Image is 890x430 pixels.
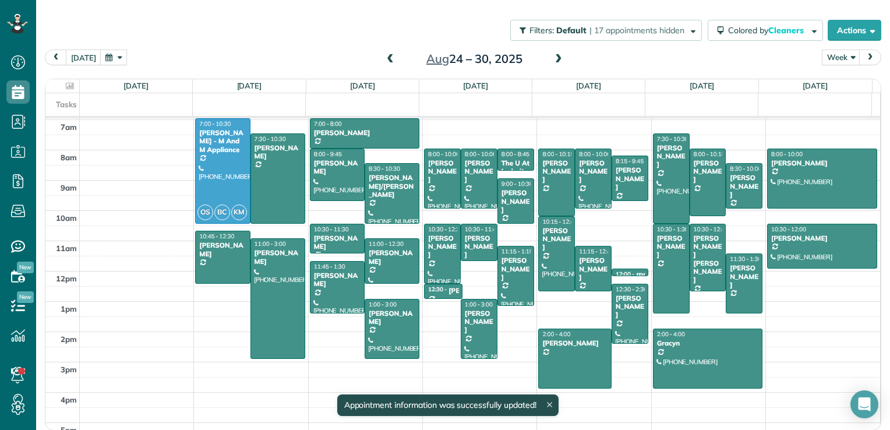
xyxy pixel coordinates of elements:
button: next [859,50,881,65]
div: [PERSON_NAME] [464,234,494,259]
a: [DATE] [123,81,149,90]
span: 1:00 - 3:00 [465,301,493,308]
span: Colored by [728,25,808,36]
div: The U At Ledroit [501,159,531,176]
div: [PERSON_NAME] [771,234,874,242]
span: 10:30 - 1:30 [657,225,688,233]
span: 7:00 - 10:30 [199,120,231,128]
span: 2:00 - 4:00 [542,330,570,338]
a: [DATE] [690,81,715,90]
span: BC [214,205,230,220]
span: 9:00 - 10:30 [501,180,533,188]
div: [PERSON_NAME] [254,249,302,266]
span: 1:00 - 3:00 [369,301,397,308]
span: 8:00 - 8:45 [501,150,529,158]
span: 7:30 - 10:30 [657,135,688,143]
div: [PERSON_NAME] [313,159,361,176]
span: 12:30 - 2:30 [616,286,647,293]
a: [DATE] [350,81,375,90]
span: 2:00 - 4:00 [657,330,685,338]
button: Colored byCleaners [708,20,823,41]
span: Filters: [529,25,554,36]
span: 11:00 - 12:30 [369,240,404,248]
a: [DATE] [237,81,262,90]
span: 11am [56,244,77,253]
div: [PERSON_NAME] [254,144,302,161]
span: New [17,262,34,273]
div: [PERSON_NAME]/[PERSON_NAME] [368,174,416,199]
span: Cleaners [768,25,806,36]
span: 12pm [56,274,77,283]
span: 10am [56,213,77,223]
div: [PERSON_NAME] [693,159,723,184]
span: 10:15 - 12:45 [542,218,577,225]
span: 8:00 - 10:00 [771,150,803,158]
div: [PERSON_NAME] [368,249,416,266]
button: prev [45,50,67,65]
div: [PERSON_NAME] [771,159,874,167]
span: 11:45 - 1:30 [314,263,345,270]
div: [PERSON_NAME] [615,166,645,191]
div: [PERSON_NAME] [578,256,608,281]
span: 4pm [61,395,77,404]
div: [PERSON_NAME] [501,189,531,214]
span: 8:15 - 9:45 [616,157,644,165]
a: Filters: Default | 17 appointments hidden [504,20,702,41]
div: Open Intercom Messenger [850,390,878,418]
div: [PERSON_NAME] [729,264,759,289]
span: 8:00 - 10:00 [465,150,496,158]
span: 8:30 - 10:30 [369,165,400,172]
div: [PERSON_NAME] - M And M Appliance [199,129,246,154]
div: [PERSON_NAME] [PERSON_NAME] [693,234,723,284]
span: Aug [426,51,449,66]
div: [PERSON_NAME] [501,256,531,281]
div: [PERSON_NAME] [542,159,571,184]
span: 8:30 - 10:00 [730,165,761,172]
a: [DATE] [463,81,488,90]
span: 9am [61,183,77,192]
span: 11:15 - 1:15 [501,248,533,255]
a: [DATE] [803,81,828,90]
span: 3pm [61,365,77,374]
div: [PERSON_NAME] [636,272,693,280]
span: | 17 appointments hidden [589,25,684,36]
div: [PERSON_NAME] [656,144,686,169]
div: Gracyn [656,339,759,347]
span: 10:45 - 12:30 [199,232,234,240]
span: 7am [61,122,77,132]
span: Tasks [56,100,77,109]
a: [DATE] [576,81,601,90]
span: 10:30 - 11:45 [465,225,500,233]
div: [PERSON_NAME] [542,339,608,347]
span: 8:00 - 10:00 [428,150,460,158]
span: 8:00 - 10:15 [542,150,574,158]
span: 8:00 - 10:00 [579,150,610,158]
div: [PERSON_NAME] [542,227,571,252]
div: [PERSON_NAME] [464,309,494,334]
span: Default [556,25,587,36]
span: 8:00 - 10:15 [694,150,725,158]
span: 7:30 - 10:30 [255,135,286,143]
span: 10:30 - 12:30 [428,225,463,233]
div: [PERSON_NAME] [729,174,759,199]
div: [PERSON_NAME] [199,241,246,258]
button: [DATE] [66,50,101,65]
span: 11:15 - 12:45 [579,248,614,255]
div: Appointment information was successfully updated! [337,394,558,416]
button: Week [822,50,860,65]
button: Actions [828,20,881,41]
div: [PERSON_NAME] [313,129,416,137]
div: [PERSON_NAME] [578,159,608,184]
span: OS [197,205,213,220]
div: [PERSON_NAME] [656,234,686,259]
div: [PERSON_NAME] - Btn Systems [448,287,552,295]
span: 7:00 - 8:00 [314,120,342,128]
div: [PERSON_NAME] [428,234,457,259]
span: 8am [61,153,77,162]
span: KM [231,205,247,220]
span: 8:00 - 9:45 [314,150,342,158]
span: 10:30 - 12:45 [694,225,729,233]
h2: 24 – 30, 2025 [401,52,547,65]
span: 1pm [61,304,77,313]
span: 10:30 - 11:30 [314,225,349,233]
